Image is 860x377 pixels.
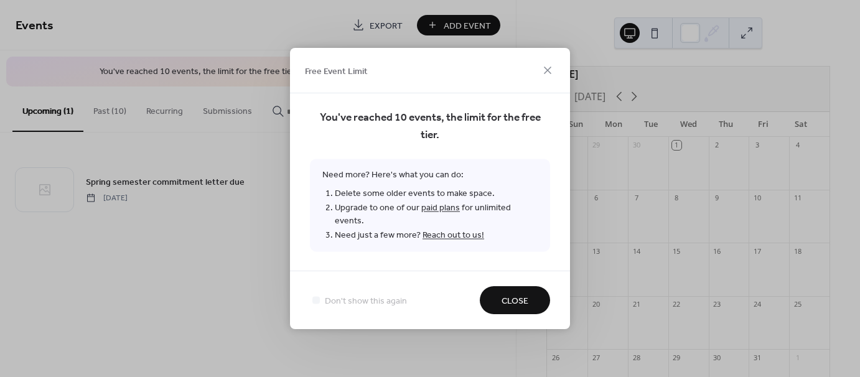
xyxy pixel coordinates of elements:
span: Need more? Here's what you can do: [310,159,550,252]
span: Close [502,295,528,308]
a: paid plans [421,200,460,216]
li: Need just a few more? [335,228,538,243]
a: Reach out to us! [423,227,484,244]
span: You've reached 10 events, the limit for the free tier. [310,109,550,144]
span: Free Event Limit [305,65,368,78]
li: Upgrade to one of our for unlimited events. [335,201,538,228]
li: Delete some older events to make space. [335,187,538,201]
button: Close [480,286,550,314]
span: Don't show this again [325,295,407,308]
